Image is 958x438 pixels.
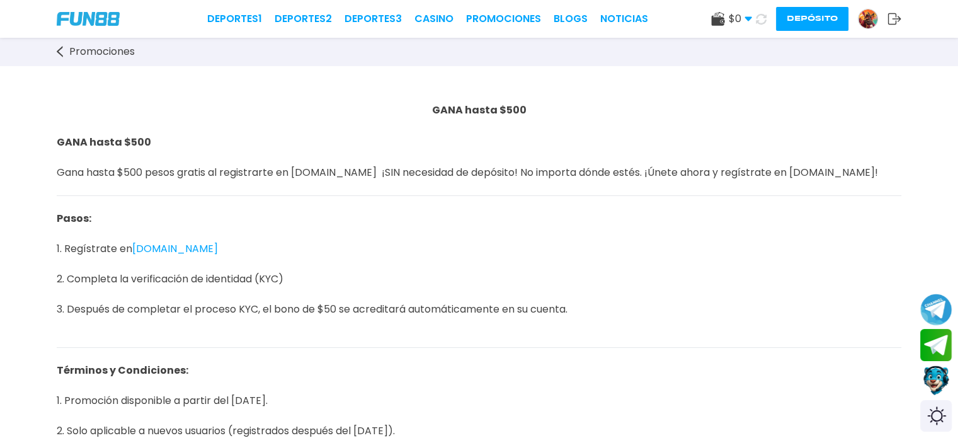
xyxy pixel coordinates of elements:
button: Contact customer service [920,364,952,397]
img: Avatar [858,9,877,28]
a: BLOGS [554,11,588,26]
strong: Términos y Condiciones: [57,363,188,377]
a: Deportes1 [207,11,262,26]
div: Switch theme [920,400,952,432]
a: Deportes2 [275,11,332,26]
span: GANA hasta $500 [432,103,527,117]
span: Promociones [69,44,135,59]
img: Company Logo [57,12,120,26]
button: Join telegram channel [920,293,952,326]
a: CASINO [414,11,453,26]
span: $ 0 [729,11,752,26]
button: Depósito [776,7,848,31]
strong: Pasos: [57,211,91,226]
strong: GANA hasta $500 [57,135,151,149]
a: NOTICIAS [600,11,648,26]
a: Promociones [57,44,147,59]
a: [DOMAIN_NAME] [132,241,218,256]
span: Gana hasta $500 pesos gratis al registrarte en [DOMAIN_NAME] ¡SIN necesidad de depósito! No impor... [57,135,878,195]
a: Avatar [858,9,887,29]
a: Deportes3 [345,11,402,26]
button: Join telegram [920,329,952,362]
span: 1. Regístrate en 2. Completa la verificación de identidad (KYC) 3. Después de completar el proces... [57,211,567,331]
a: Promociones [466,11,541,26]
